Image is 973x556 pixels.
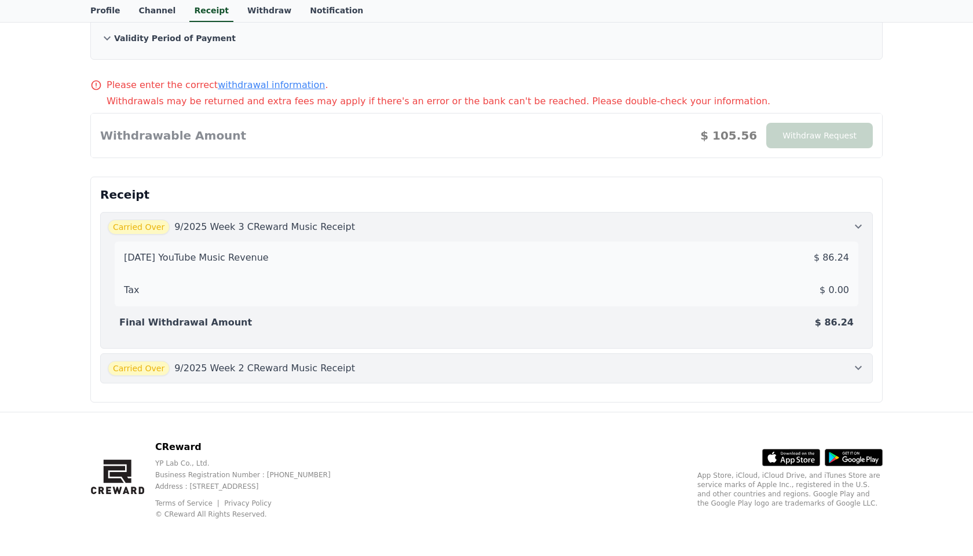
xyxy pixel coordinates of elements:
p: Please enter the correct . [107,78,328,92]
p: © CReward All Rights Reserved. [155,510,349,519]
p: [DATE] YouTube Music Revenue [124,251,269,265]
p: Address : [STREET_ADDRESS] [155,482,349,491]
button: Validity Period of Payment [100,27,873,50]
p: CReward [155,440,349,454]
p: Business Registration Number : [PHONE_NUMBER] [155,470,349,480]
p: 9/2025 Week 2 CReward Music Receipt [174,361,355,375]
p: 9/2025 Week 3 CReward Music Receipt [174,220,355,234]
p: $ 0.00 [820,283,849,297]
button: Carried Over 9/2025 Week 2 CReward Music Receipt [100,353,873,383]
p: Final Withdrawal Amount [119,316,252,330]
button: Carried Over 9/2025 Week 3 CReward Music Receipt [DATE] YouTube Music Revenue $ 86.24 Tax $ 0.00 ... [100,212,873,349]
p: App Store, iCloud, iCloud Drive, and iTunes Store are service marks of Apple Inc., registered in ... [697,471,883,508]
p: $ 86.24 [814,251,849,265]
a: Privacy Policy [224,499,272,507]
a: withdrawal information [218,79,325,90]
span: Carried Over [108,361,170,376]
a: Terms of Service [155,499,221,507]
span: Carried Over [108,220,170,235]
p: Receipt [100,186,873,203]
p: Withdrawals may be returned and extra fees may apply if there's an error or the bank can't be rea... [107,94,883,108]
p: Tax [124,283,139,297]
p: Validity Period of Payment [114,32,236,44]
p: YP Lab Co., Ltd. [155,459,349,468]
p: $ 86.24 [815,316,854,330]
